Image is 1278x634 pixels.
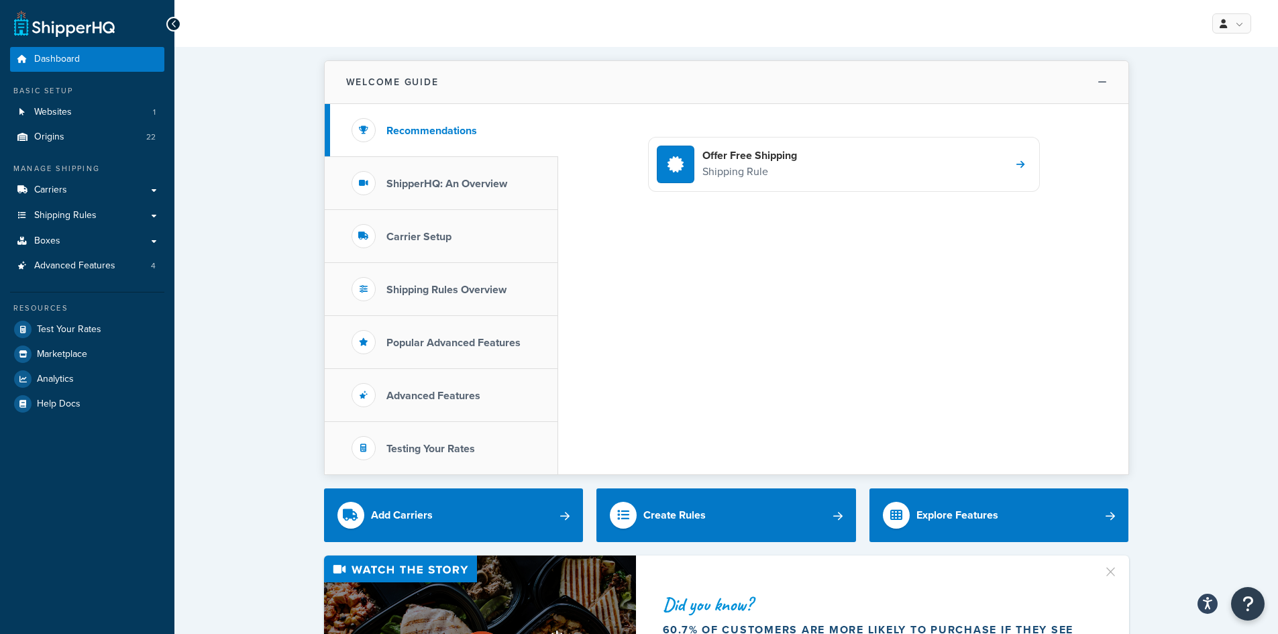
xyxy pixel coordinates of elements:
h4: Offer Free Shipping [702,148,797,163]
a: Websites1 [10,100,164,125]
a: Test Your Rates [10,317,164,341]
span: Dashboard [34,54,80,65]
a: Boxes [10,229,164,254]
h3: Advanced Features [386,390,480,402]
button: Open Resource Center [1231,587,1265,621]
h3: Testing Your Rates [386,443,475,455]
a: Dashboard [10,47,164,72]
div: Basic Setup [10,85,164,97]
a: Help Docs [10,392,164,416]
span: Boxes [34,235,60,247]
h3: Popular Advanced Features [386,337,521,349]
a: Analytics [10,367,164,391]
button: Welcome Guide [325,61,1128,104]
span: Carriers [34,184,67,196]
span: 22 [146,131,156,143]
span: Shipping Rules [34,210,97,221]
a: Explore Features [869,488,1129,542]
a: Shipping Rules [10,203,164,228]
div: Resources [10,303,164,314]
span: Advanced Features [34,260,115,272]
h2: Welcome Guide [346,77,439,87]
p: Shipping Rule [702,163,797,180]
div: Create Rules [643,506,706,525]
li: Advanced Features [10,254,164,278]
span: 4 [151,260,156,272]
h3: Carrier Setup [386,231,451,243]
span: Analytics [37,374,74,385]
a: Origins22 [10,125,164,150]
a: Create Rules [596,488,856,542]
span: Origins [34,131,64,143]
li: Websites [10,100,164,125]
div: Did you know? [663,595,1087,614]
div: Manage Shipping [10,163,164,174]
a: Advanced Features4 [10,254,164,278]
li: Origins [10,125,164,150]
div: Explore Features [916,506,998,525]
a: Marketplace [10,342,164,366]
span: 1 [153,107,156,118]
span: Marketplace [37,349,87,360]
h3: Recommendations [386,125,477,137]
span: Websites [34,107,72,118]
a: Carriers [10,178,164,203]
div: Add Carriers [371,506,433,525]
span: Help Docs [37,399,81,410]
h3: Shipping Rules Overview [386,284,507,296]
h3: ShipperHQ: An Overview [386,178,507,190]
a: Add Carriers [324,488,584,542]
span: Test Your Rates [37,324,101,335]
